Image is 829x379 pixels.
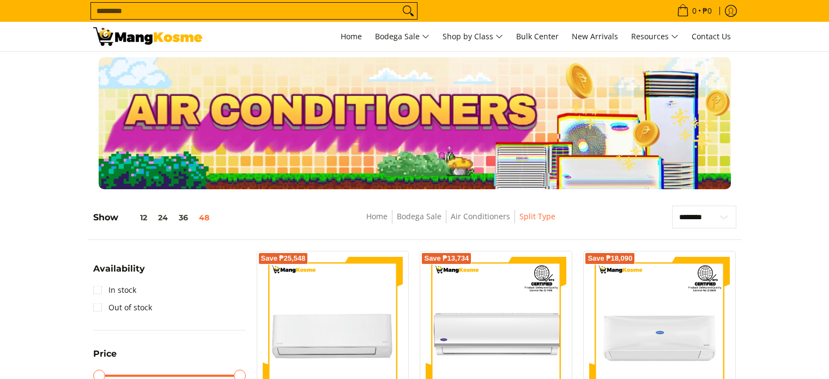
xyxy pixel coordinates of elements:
h5: Show [93,212,215,223]
span: Contact Us [692,31,731,41]
a: Air Conditioners [451,211,510,221]
button: 24 [153,213,173,222]
span: Price [93,350,117,358]
nav: Main Menu [213,22,736,51]
span: • [674,5,715,17]
a: New Arrivals [566,22,624,51]
span: ₱0 [701,7,713,15]
span: Save ₱13,734 [424,255,469,262]
a: Bodega Sale [370,22,435,51]
a: Home [366,211,388,221]
span: Bulk Center [516,31,559,41]
a: Out of stock [93,299,152,316]
span: Shop by Class [443,30,503,44]
span: Availability [93,264,145,273]
nav: Breadcrumbs [290,210,632,234]
span: 0 [691,7,698,15]
a: Shop by Class [437,22,509,51]
button: 12 [118,213,153,222]
span: Resources [631,30,679,44]
a: Resources [626,22,684,51]
button: Search [400,3,417,19]
span: Save ₱18,090 [588,255,632,262]
button: 36 [173,213,193,222]
summary: Open [93,350,117,366]
span: Save ₱25,548 [261,255,306,262]
span: Split Type [519,210,555,224]
a: Bodega Sale [397,211,441,221]
button: 48 [193,213,215,222]
span: Bodega Sale [375,30,429,44]
a: In stock [93,281,136,299]
span: Home [341,31,362,41]
summary: Open [93,264,145,281]
a: Home [335,22,367,51]
img: Bodega Sale Aircon l Mang Kosme: Home Appliances Warehouse Sale Split Type [93,27,202,46]
a: Contact Us [686,22,736,51]
span: New Arrivals [572,31,618,41]
a: Bulk Center [511,22,564,51]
